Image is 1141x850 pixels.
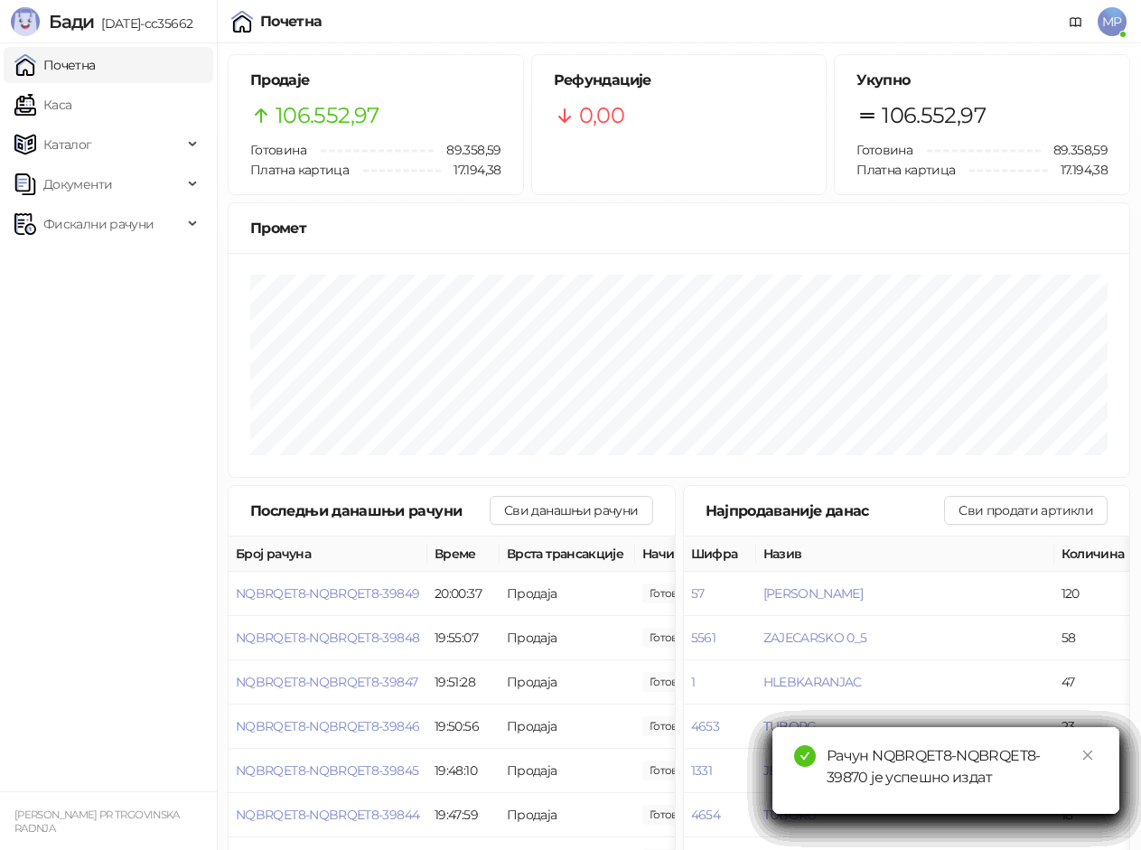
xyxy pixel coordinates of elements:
[554,70,805,91] h5: Рефундације
[1081,749,1094,761] span: close
[882,98,986,133] span: 106.552,97
[1054,660,1136,705] td: 47
[684,537,756,572] th: Шифра
[236,630,419,646] button: NQBRQET8-NQBRQET8-39848
[691,585,705,602] button: 57
[642,805,704,825] span: 25,00
[43,206,154,242] span: Фискални рачуни
[236,674,417,690] button: NQBRQET8-NQBRQET8-39847
[427,705,500,749] td: 19:50:56
[236,762,418,779] button: NQBRQET8-NQBRQET8-39845
[43,126,92,163] span: Каталог
[250,162,349,178] span: Платна картица
[1062,7,1090,36] a: Документација
[250,142,306,158] span: Готовина
[500,660,635,705] td: Продаја
[642,672,704,692] span: 275,00
[1054,572,1136,616] td: 120
[1054,616,1136,660] td: 58
[1098,7,1127,36] span: MP
[14,808,180,835] small: [PERSON_NAME] PR TRGOVINSKA RADNJA
[856,70,1108,91] h5: Укупно
[642,761,704,780] span: 80,00
[944,496,1108,525] button: Сви продати артикли
[427,660,500,705] td: 19:51:28
[756,537,1054,572] th: Назив
[490,496,652,525] button: Сви данашњи рачуни
[763,630,867,646] button: ZAJECARSKO 0_5
[1048,160,1108,180] span: 17.194,38
[856,142,912,158] span: Готовина
[500,793,635,837] td: Продаја
[1041,140,1108,160] span: 89.358,59
[250,500,490,522] div: Последњи данашњи рачуни
[763,807,817,823] button: TUBORG
[260,14,323,29] div: Почетна
[794,745,816,767] span: check-circle
[1054,537,1136,572] th: Количина
[94,15,192,32] span: [DATE]-cc35662
[691,762,712,779] button: 1331
[500,749,635,793] td: Продаја
[14,47,96,83] a: Почетна
[49,11,94,33] span: Бади
[642,628,704,648] span: 460,00
[856,162,955,178] span: Платна картица
[236,807,419,823] button: NQBRQET8-NQBRQET8-39844
[500,537,635,572] th: Врста трансакције
[236,585,419,602] button: NQBRQET8-NQBRQET8-39849
[427,749,500,793] td: 19:48:10
[43,166,112,202] span: Документи
[706,500,945,522] div: Најпродаваније данас
[236,718,419,734] button: NQBRQET8-NQBRQET8-39846
[434,140,500,160] span: 89.358,59
[276,98,379,133] span: 106.552,97
[14,87,71,123] a: Каса
[427,572,500,616] td: 20:00:37
[642,584,704,603] span: 500,00
[427,793,500,837] td: 19:47:59
[250,217,1108,239] div: Промет
[427,537,500,572] th: Време
[691,718,719,734] button: 4653
[691,674,695,690] button: 1
[691,630,715,646] button: 5561
[763,585,864,602] button: [PERSON_NAME]
[1078,745,1098,765] a: Close
[827,745,1098,789] div: Рачун NQBRQET8-NQBRQET8-39870 је успешно издат
[427,616,500,660] td: 19:55:07
[691,807,720,823] button: 4654
[1054,705,1136,749] td: 23
[11,7,40,36] img: Logo
[250,70,501,91] h5: Продаје
[500,572,635,616] td: Продаја
[763,718,817,734] button: TUBORG
[579,98,624,133] span: 0,00
[500,705,635,749] td: Продаја
[229,537,427,572] th: Број рачуна
[763,674,862,690] button: HLEBKARANJAC
[635,537,816,572] th: Начини плаћања
[441,160,500,180] span: 17.194,38
[763,762,851,779] button: JELEN STAKLO
[500,616,635,660] td: Продаја
[642,716,704,736] span: 495,00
